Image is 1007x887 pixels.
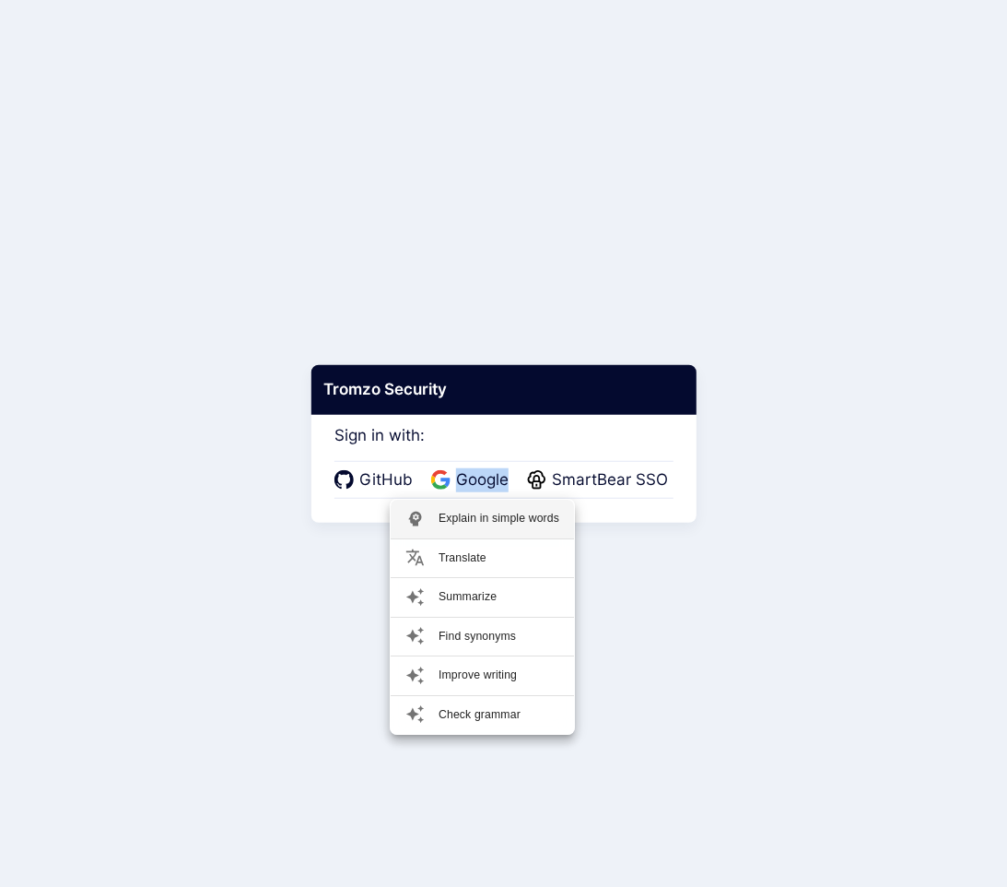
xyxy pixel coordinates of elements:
p: Explain in simple words [439,511,559,527]
p: Find synonyms [439,628,559,645]
span: Google [451,468,514,492]
div: Improve writing [391,656,574,695]
div: Summarize [391,578,574,617]
div: Translate [391,538,574,577]
p: Improve writing [439,668,559,684]
div: Find synonyms [391,617,574,656]
span: SmartBear SSO [546,468,673,492]
p: Summarize [439,589,559,606]
a: GitHub [334,468,418,492]
div: Check grammar [391,695,574,734]
p: Check grammar [439,706,559,723]
a: SmartBear SSO [527,468,673,492]
div: Sign in with: [334,401,673,499]
div: Explain in simple words [391,500,574,538]
a: Google [431,468,514,492]
div: Tromzo Security [310,365,696,415]
span: GitHub [354,468,418,492]
p: Translate [439,550,559,566]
